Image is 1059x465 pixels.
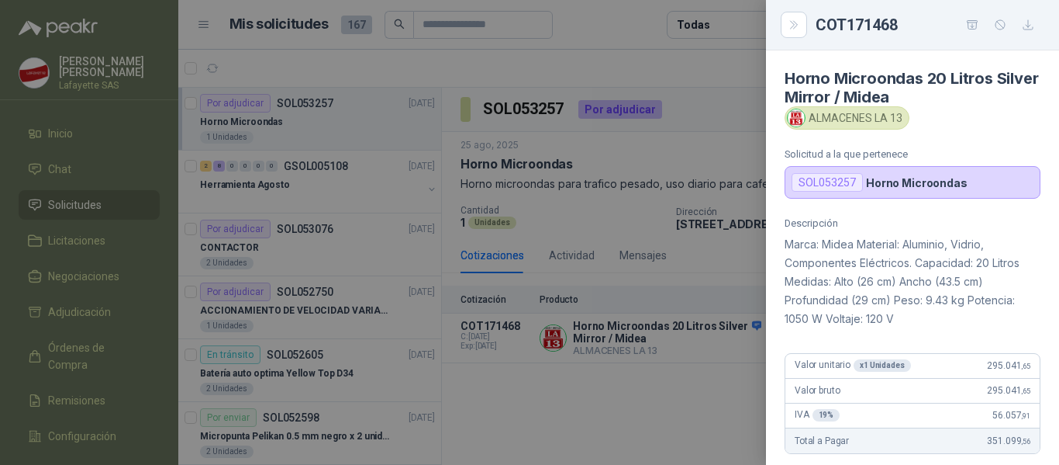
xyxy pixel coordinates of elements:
[785,106,909,130] div: ALMACENES LA 13
[992,410,1030,421] span: 56.057
[795,385,840,396] span: Valor bruto
[1021,411,1030,420] span: ,91
[785,148,1040,160] p: Solicitud a la que pertenece
[1021,437,1030,446] span: ,56
[812,409,840,422] div: 19 %
[795,436,849,446] span: Total a Pagar
[792,173,863,192] div: SOL053257
[987,436,1030,446] span: 351.099
[866,176,968,189] p: Horno Microondas
[987,385,1030,396] span: 295.041
[795,359,911,372] span: Valor unitario
[987,360,1030,371] span: 295.041
[785,69,1040,106] h4: Horno Microondas 20 Litros Silver Mirror / Midea
[785,16,803,34] button: Close
[788,109,805,127] img: Company Logo
[1021,387,1030,395] span: ,65
[816,12,1040,37] div: COT171468
[854,359,911,372] div: x 1 Unidades
[785,217,1040,229] p: Descripción
[785,235,1040,328] p: Marca: Midea Material: Aluminio, Vidrio, Componentes Eléctricos. Capacidad: 20 Litros Medidas: Al...
[795,409,840,422] span: IVA
[1021,362,1030,370] span: ,65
